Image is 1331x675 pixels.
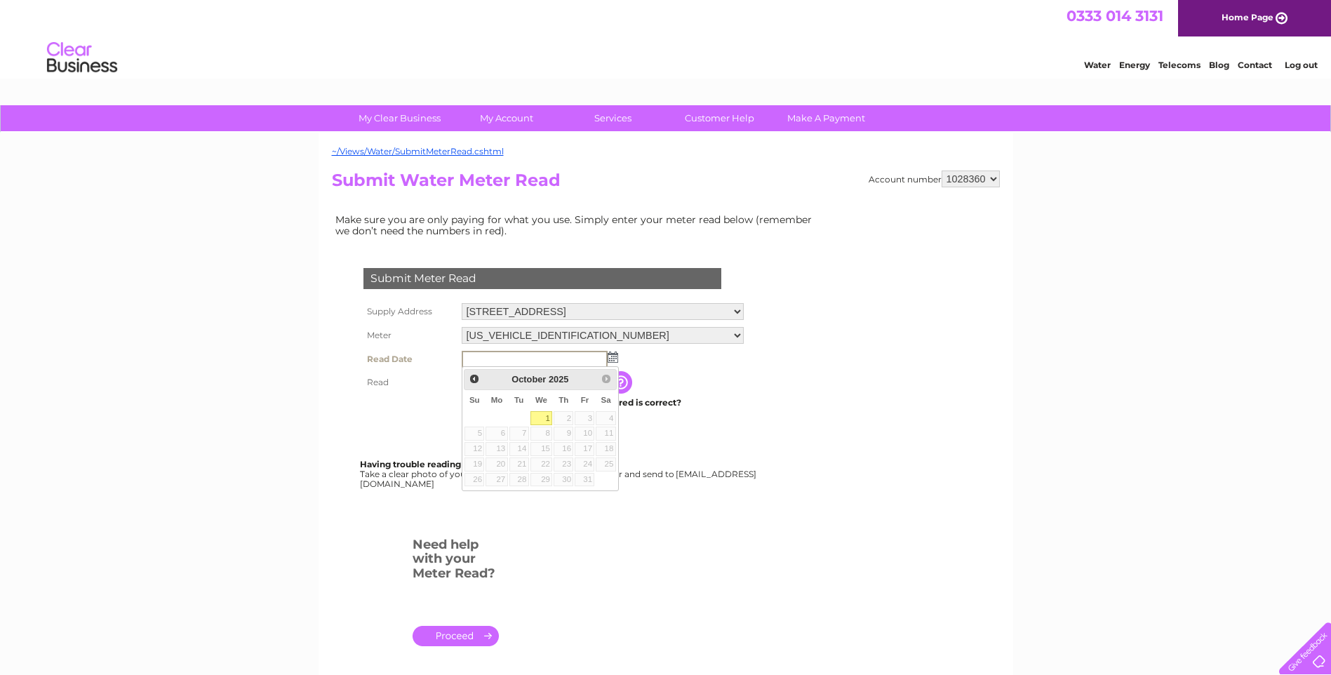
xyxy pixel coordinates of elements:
a: Blog [1209,60,1229,70]
a: ~/Views/Water/SubmitMeterRead.cshtml [332,146,504,156]
h2: Submit Water Meter Read [332,171,1000,197]
td: Are you sure the read you have entered is correct? [458,394,747,412]
span: Thursday [559,396,568,404]
th: Meter [360,323,458,347]
span: October [511,374,546,385]
b: Having trouble reading your meter? [360,459,517,469]
a: Contact [1238,60,1272,70]
a: Services [555,105,671,131]
a: . [413,626,499,646]
a: My Account [448,105,564,131]
a: Prev [466,371,482,387]
div: Take a clear photo of your readings, tell us which supply it's for and send to [EMAIL_ADDRESS][DO... [360,460,758,488]
a: Make A Payment [768,105,884,131]
img: logo.png [46,36,118,79]
span: Wednesday [535,396,547,404]
input: Information [610,371,635,394]
a: Telecoms [1158,60,1200,70]
a: Customer Help [662,105,777,131]
a: My Clear Business [342,105,457,131]
span: Prev [469,373,480,385]
span: Sunday [469,396,480,404]
a: 1 [530,411,553,425]
img: ... [608,352,618,363]
span: Saturday [601,396,611,404]
td: Make sure you are only paying for what you use. Simply enter your meter read below (remember we d... [332,210,823,240]
a: Energy [1119,60,1150,70]
a: 0333 014 3131 [1066,7,1163,25]
th: Read [360,371,458,394]
th: Read Date [360,347,458,371]
span: Tuesday [514,396,523,404]
div: Clear Business is a trading name of Verastar Limited (registered in [GEOGRAPHIC_DATA] No. 3667643... [335,8,998,68]
th: Supply Address [360,300,458,323]
div: Submit Meter Read [363,268,721,289]
span: 2025 [549,374,568,385]
a: Log out [1285,60,1318,70]
span: Friday [581,396,589,404]
span: Monday [491,396,503,404]
div: Account number [869,171,1000,187]
a: Water [1084,60,1111,70]
h3: Need help with your Meter Read? [413,535,499,588]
